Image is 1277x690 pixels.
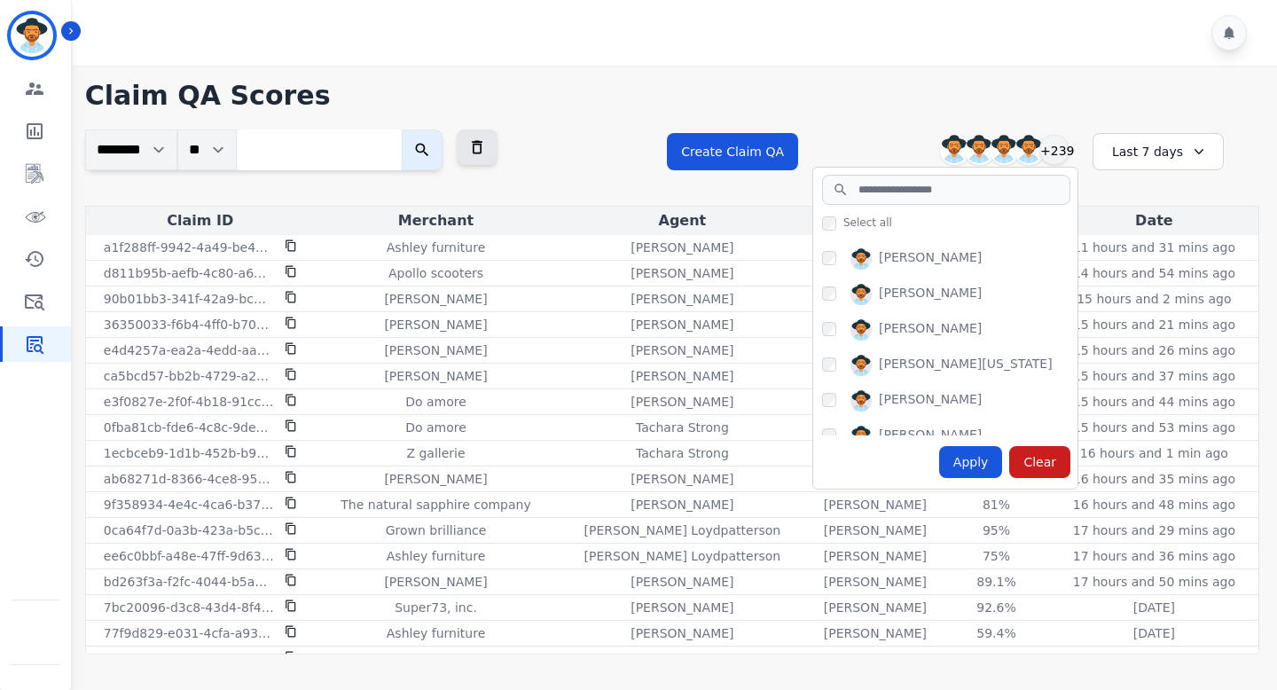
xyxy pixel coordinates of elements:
[104,547,274,565] p: ee6c0bbf-a48e-47ff-9d63-cb040947c803
[957,496,1037,514] div: 81 %
[1073,496,1235,514] p: 16 hours and 48 mins ago
[631,239,733,256] p: [PERSON_NAME]
[631,290,733,308] p: [PERSON_NAME]
[406,444,465,462] p: Z gallerie
[631,599,733,616] p: [PERSON_NAME]
[104,650,274,668] p: 25b80284-5e93-47b5-951c-188f6c3c0dbf
[388,264,483,282] p: Apollo scooters
[1073,341,1235,359] p: 15 hours and 26 mins ago
[387,239,485,256] p: Ashley furniture
[584,521,781,539] p: [PERSON_NAME] Loydpatterson
[667,133,798,170] button: Create Claim QA
[631,650,733,668] p: [PERSON_NAME]
[104,393,274,411] p: e3f0827e-2f0f-4b18-91cc-b3a1134b1839
[939,446,1003,478] div: Apply
[811,210,940,231] div: Evaluator
[104,419,274,436] p: 0fba81cb-fde6-4c8c-9de6-69cd550a637a
[1080,444,1228,462] p: 16 hours and 1 min ago
[1073,521,1235,539] p: 17 hours and 29 mins ago
[104,521,274,539] p: 0ca64f7d-0a3b-423a-b5c3-fbd44f3977cb
[1073,239,1235,256] p: 11 hours and 31 mins ago
[104,624,274,642] p: 77f9d829-e031-4cfa-a933-57f8c5bb76b8
[1073,316,1235,333] p: 15 hours and 21 mins ago
[104,316,274,333] p: 36350033-f6b4-4ff0-b701-4d6aba35d7c6
[824,624,927,642] p: [PERSON_NAME]
[631,573,733,591] p: [PERSON_NAME]
[104,444,274,462] p: 1ecbceb9-1d1b-452b-b98c-317d71c22dba
[387,624,485,642] p: Ashley furniture
[85,80,1259,112] h1: Claim QA Scores
[405,393,466,411] p: Do amore
[1039,135,1069,165] div: +239
[1073,393,1235,411] p: 15 hours and 44 mins ago
[957,521,1037,539] div: 95 %
[384,573,487,591] p: [PERSON_NAME]
[1054,210,1255,231] div: Date
[104,367,274,385] p: ca5bcd57-bb2b-4729-a236-39658c927e09
[386,521,487,539] p: Grown brilliance
[318,210,553,231] div: Merchant
[636,444,729,462] p: Tachara Strong
[1093,133,1224,170] div: Last 7 days
[957,599,1037,616] div: 92.6 %
[631,393,733,411] p: [PERSON_NAME]
[104,290,274,308] p: 90b01bb3-341f-42a9-bc30-bd3c01f5763f
[879,248,982,270] div: [PERSON_NAME]
[631,624,733,642] p: [PERSON_NAME]
[387,547,485,565] p: Ashley furniture
[395,599,477,616] p: Super73, inc.
[843,216,892,230] span: Select all
[879,355,1053,376] div: [PERSON_NAME][US_STATE]
[1073,264,1235,282] p: 14 hours and 54 mins ago
[824,599,927,616] p: [PERSON_NAME]
[957,547,1037,565] div: 75 %
[1073,419,1235,436] p: 15 hours and 53 mins ago
[1133,624,1175,642] p: [DATE]
[879,319,982,341] div: [PERSON_NAME]
[11,14,53,57] img: Bordered avatar
[824,650,927,668] p: [PERSON_NAME]
[879,390,982,412] div: [PERSON_NAME]
[584,547,781,565] p: [PERSON_NAME] Loydpatterson
[341,496,530,514] p: The natural sapphire company
[1073,367,1235,385] p: 15 hours and 37 mins ago
[631,496,733,514] p: [PERSON_NAME]
[104,239,274,256] p: a1f288ff-9942-4a49-be49-ef56177fa511
[104,496,274,514] p: 9f358934-4e4c-4ca6-b377-a8f556e0cae2
[104,341,274,359] p: e4d4257a-ea2a-4edd-aade-eb0bf3615b9a
[104,264,274,282] p: d811b95b-aefb-4c80-a674-745c9f8e12e1
[560,210,803,231] div: Agent
[1133,650,1175,668] p: [DATE]
[384,290,487,308] p: [PERSON_NAME]
[384,470,487,488] p: [PERSON_NAME]
[384,341,487,359] p: [PERSON_NAME]
[104,599,274,616] p: 7bc20096-d3c8-43d4-8f49-12dad992ee45
[384,367,487,385] p: [PERSON_NAME]
[380,650,491,668] p: Staghead designs
[90,210,311,231] div: Claim ID
[104,470,274,488] p: ab68271d-8366-4ce8-9585-daa6b3c5e178
[879,426,982,447] div: [PERSON_NAME]
[1009,446,1070,478] div: Clear
[1073,573,1235,591] p: 17 hours and 50 mins ago
[957,573,1037,591] div: 89.1 %
[1077,290,1231,308] p: 15 hours and 2 mins ago
[1073,547,1235,565] p: 17 hours and 36 mins ago
[957,624,1037,642] div: 59.4 %
[405,419,466,436] p: Do amore
[1133,599,1175,616] p: [DATE]
[1073,470,1235,488] p: 16 hours and 35 mins ago
[631,316,733,333] p: [PERSON_NAME]
[631,264,733,282] p: [PERSON_NAME]
[631,470,733,488] p: [PERSON_NAME]
[384,316,487,333] p: [PERSON_NAME]
[631,341,733,359] p: [PERSON_NAME]
[104,573,274,591] p: bd263f3a-f2fc-4044-b5a6-568cb9881a3e
[824,573,927,591] p: [PERSON_NAME]
[824,547,927,565] p: [PERSON_NAME]
[824,521,927,539] p: [PERSON_NAME]
[636,419,729,436] p: Tachara Strong
[957,650,1037,668] div: 100 %
[631,367,733,385] p: [PERSON_NAME]
[879,284,982,305] div: [PERSON_NAME]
